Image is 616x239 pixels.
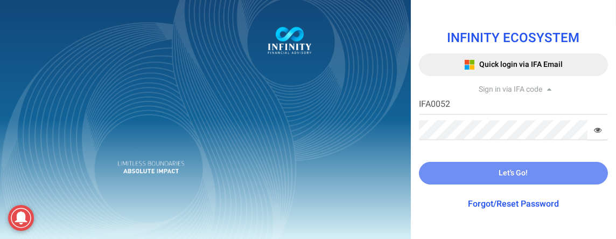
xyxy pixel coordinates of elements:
button: Quick login via IFA Email [419,53,608,76]
span: Quick login via IFA Email [479,59,563,70]
span: Sign in via IFA code [479,84,542,95]
h1: INFINITY ECOSYSTEM [419,31,608,45]
button: Let's Go! [419,162,608,185]
a: Forgot/Reset Password [468,197,559,210]
input: IFA Code [419,95,608,115]
span: Let's Go! [499,167,528,179]
div: Sign in via IFA code [419,84,608,95]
